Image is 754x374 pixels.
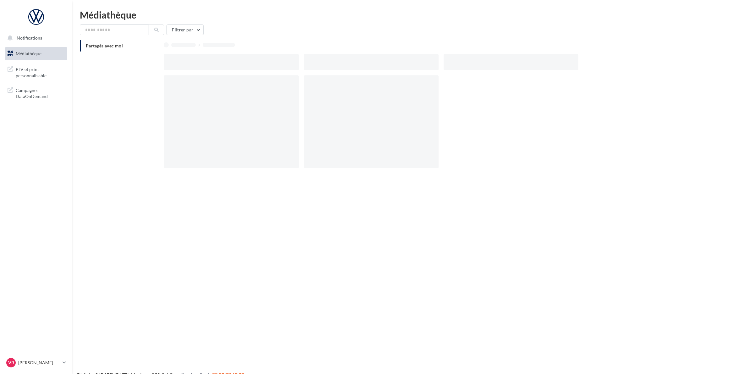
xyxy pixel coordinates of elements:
[17,35,42,41] span: Notifications
[16,65,65,79] span: PLV et print personnalisable
[16,86,65,100] span: Campagnes DataOnDemand
[167,24,204,35] button: Filtrer par
[80,10,746,19] div: Médiathèque
[8,360,14,366] span: VR
[5,357,67,369] a: VR [PERSON_NAME]
[16,51,41,56] span: Médiathèque
[86,43,123,48] span: Partagés avec moi
[18,360,60,366] p: [PERSON_NAME]
[4,62,68,81] a: PLV et print personnalisable
[4,84,68,102] a: Campagnes DataOnDemand
[4,47,68,60] a: Médiathèque
[4,31,66,45] button: Notifications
